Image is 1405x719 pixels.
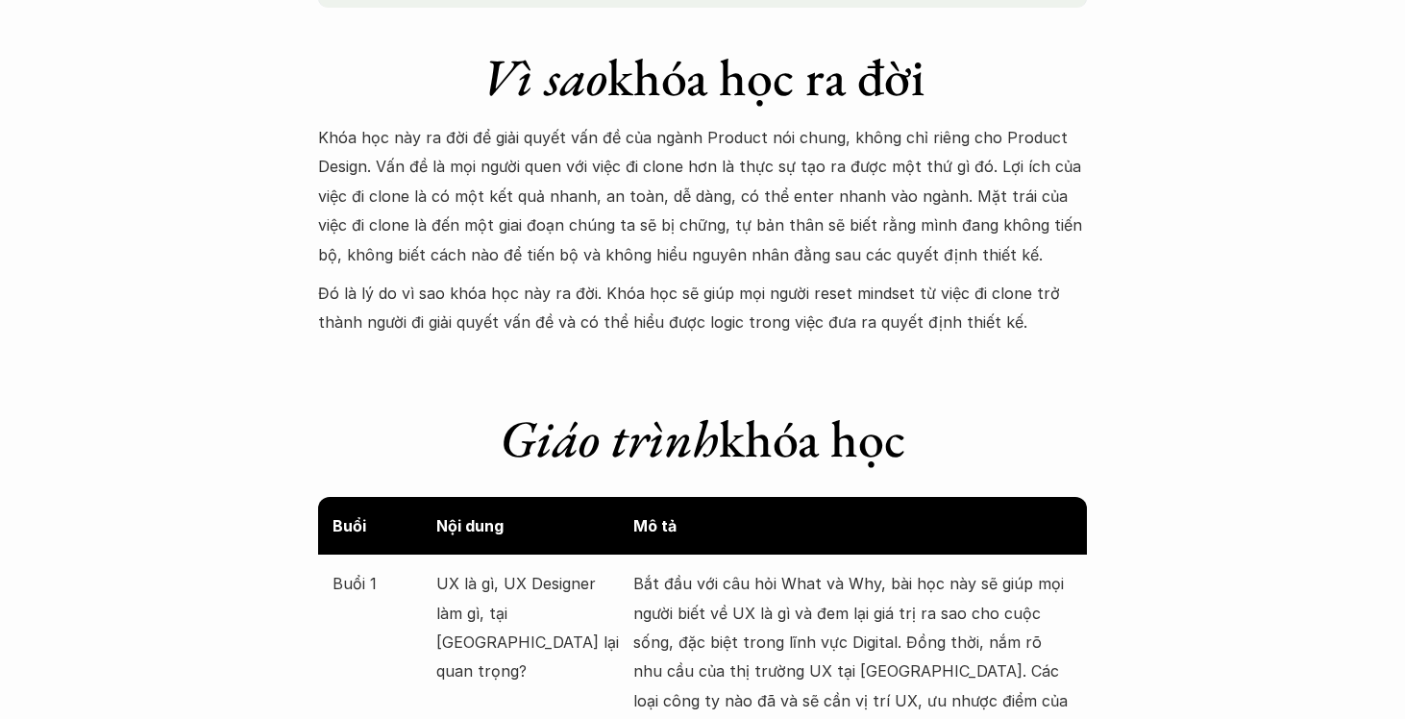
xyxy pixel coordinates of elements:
p: Khóa học này ra đời để giải quyết vấn đề của ngành Product nói chung, không chỉ riêng cho Product... [318,123,1087,269]
strong: Nội dung [436,516,504,535]
p: Đó là lý do vì sao khóa học này ra đời. Khóa học sẽ giúp mọi người reset mindset từ việc đi clone... [318,279,1087,337]
em: Giáo trình [500,405,719,472]
strong: Buổi [333,516,366,535]
h1: khóa học ra đời [318,46,1087,109]
em: Vì sao [481,43,607,111]
p: Buổi 1 [333,569,427,598]
strong: Mô tả [633,516,677,535]
p: UX là gì, UX Designer làm gì, tại [GEOGRAPHIC_DATA] lại quan trọng? [436,569,625,686]
h1: khóa học [318,408,1087,470]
